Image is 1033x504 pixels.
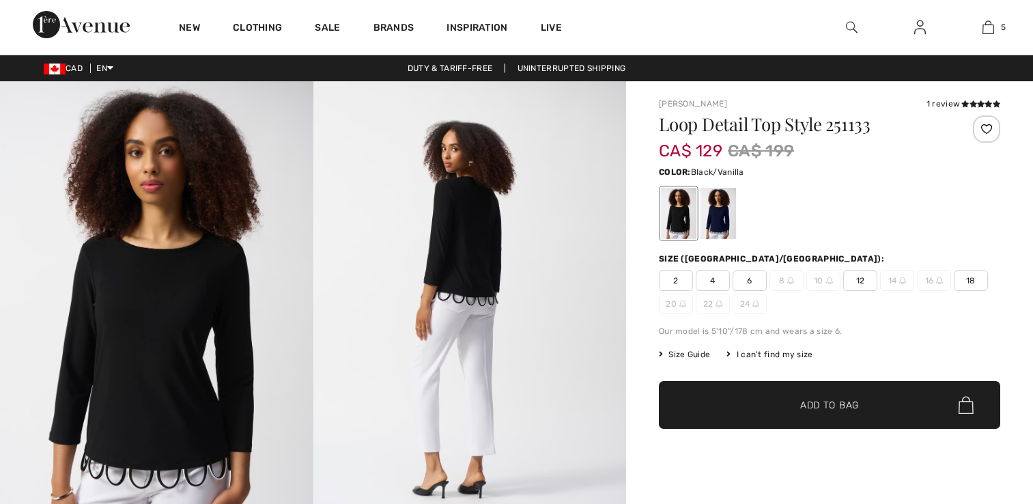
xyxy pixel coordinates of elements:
[659,253,887,265] div: Size ([GEOGRAPHIC_DATA]/[GEOGRAPHIC_DATA]):
[959,396,974,414] img: Bag.svg
[679,300,686,307] img: ring-m.svg
[800,398,859,412] span: Add to Bag
[899,277,906,284] img: ring-m.svg
[659,270,693,291] span: 2
[787,277,794,284] img: ring-m.svg
[44,64,66,74] img: Canadian Dollar
[659,115,944,133] h1: Loop Detail Top Style 251133
[659,294,693,314] span: 20
[659,128,722,160] span: CA$ 129
[954,19,1021,36] a: 5
[179,22,200,36] a: New
[843,270,877,291] span: 12
[917,270,951,291] span: 16
[659,99,727,109] a: [PERSON_NAME]
[733,294,767,314] span: 24
[982,19,994,36] img: My Bag
[769,270,804,291] span: 8
[752,300,759,307] img: ring-m.svg
[315,22,340,36] a: Sale
[659,325,1000,337] div: Our model is 5'10"/178 cm and wears a size 6.
[726,348,812,361] div: I can't find my size
[96,64,113,73] span: EN
[733,270,767,291] span: 6
[447,22,507,36] span: Inspiration
[33,11,130,38] img: 1ère Avenue
[846,19,858,36] img: search the website
[691,167,744,177] span: Black/Vanilla
[926,98,1000,110] div: 1 review
[880,270,914,291] span: 14
[696,294,730,314] span: 22
[914,19,926,36] img: My Info
[903,19,937,36] a: Sign In
[541,20,562,35] a: Live
[659,167,691,177] span: Color:
[806,270,840,291] span: 10
[936,277,943,284] img: ring-m.svg
[659,381,1000,429] button: Add to Bag
[696,270,730,291] span: 4
[661,188,696,239] div: Black/Vanilla
[1001,21,1006,33] span: 5
[728,139,794,163] span: CA$ 199
[233,22,282,36] a: Clothing
[701,188,736,239] div: Midnight Blue/Vanilla
[716,300,722,307] img: ring-m.svg
[659,348,710,361] span: Size Guide
[954,270,988,291] span: 18
[373,22,414,36] a: Brands
[826,277,833,284] img: ring-m.svg
[44,64,88,73] span: CAD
